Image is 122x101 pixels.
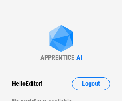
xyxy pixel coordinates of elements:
button: Logout [72,77,110,90]
img: Apprentice AI [45,25,77,54]
div: APPRENTICE [40,54,74,61]
div: AI [76,54,82,61]
div: Hello Editor ! [12,77,42,90]
span: Logout [82,81,100,87]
